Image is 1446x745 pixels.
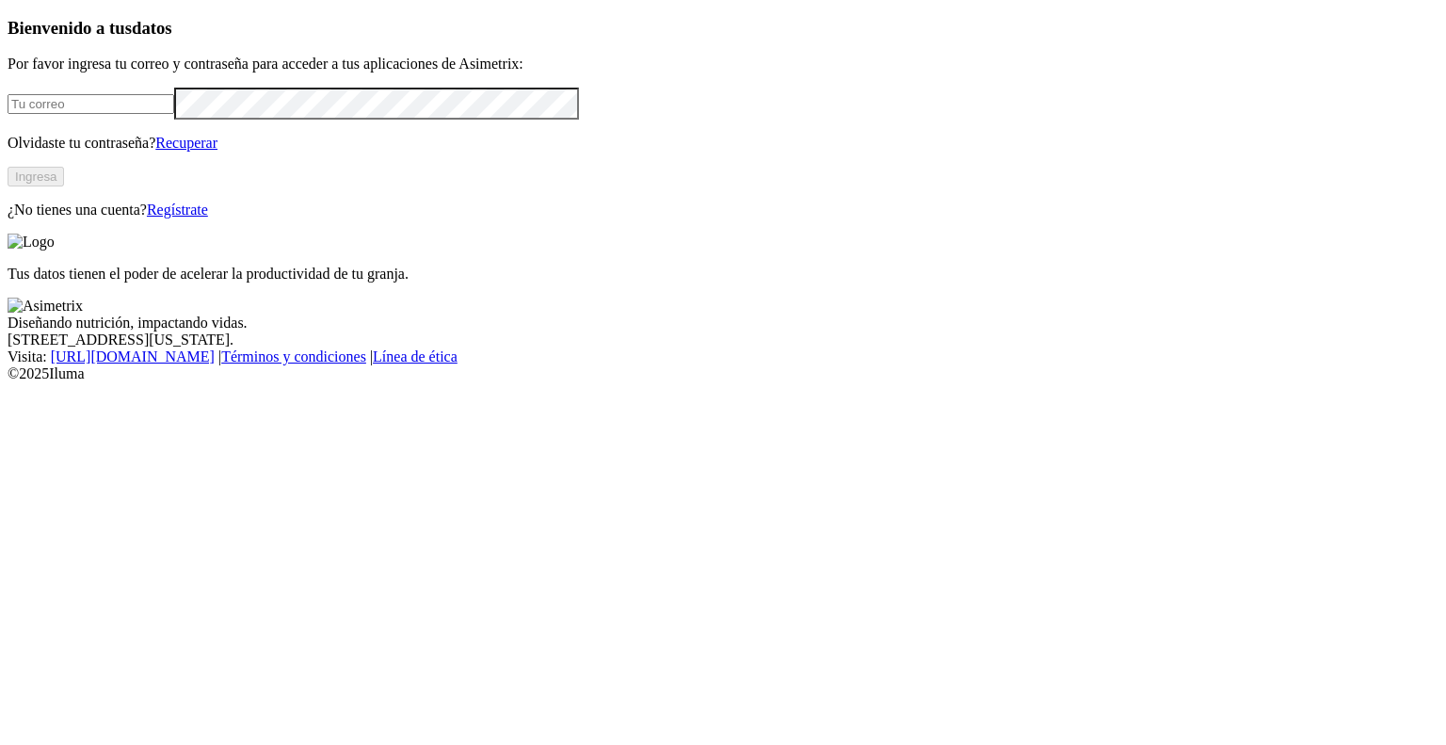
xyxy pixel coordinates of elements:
input: Tu correo [8,94,174,114]
div: [STREET_ADDRESS][US_STATE]. [8,332,1438,348]
button: Ingresa [8,167,64,186]
img: Asimetrix [8,298,83,315]
p: Por favor ingresa tu correo y contraseña para acceder a tus aplicaciones de Asimetrix: [8,56,1438,73]
a: Términos y condiciones [221,348,366,364]
a: [URL][DOMAIN_NAME] [51,348,215,364]
p: Tus datos tienen el poder de acelerar la productividad de tu granja. [8,266,1438,283]
span: datos [132,18,172,38]
a: Línea de ética [373,348,458,364]
h3: Bienvenido a tus [8,18,1438,39]
div: © 2025 Iluma [8,365,1438,382]
a: Regístrate [147,202,208,218]
p: Olvidaste tu contraseña? [8,135,1438,152]
div: Visita : | | [8,348,1438,365]
a: Recuperar [155,135,217,151]
div: Diseñando nutrición, impactando vidas. [8,315,1438,332]
img: Logo [8,234,55,251]
p: ¿No tienes una cuenta? [8,202,1438,219]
